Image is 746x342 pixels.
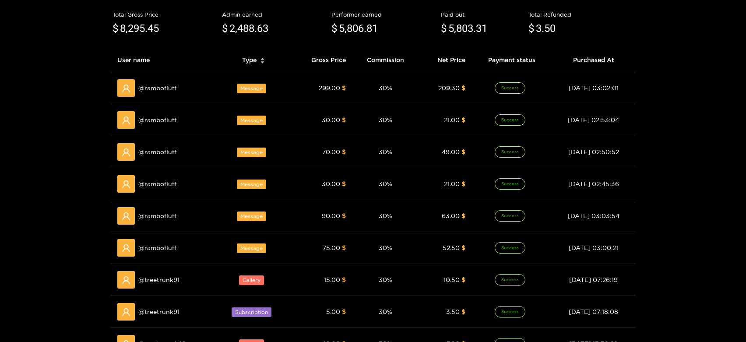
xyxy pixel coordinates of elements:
span: [DATE] 03:00:21 [569,244,619,251]
span: $ [461,85,465,91]
span: 30 % [379,244,392,251]
span: Message [237,148,266,157]
span: .31 [473,22,487,35]
span: Message [237,116,266,125]
span: Message [237,243,266,253]
span: 21.00 [444,116,460,123]
span: $ [461,116,465,123]
span: 30 % [379,148,392,155]
span: 30 % [379,116,392,123]
span: user [122,148,130,157]
span: 30 % [379,276,392,283]
span: 63.00 [442,212,460,219]
span: Message [237,180,266,189]
span: Success [495,274,525,286]
span: Type [242,55,257,65]
span: $ [342,148,346,155]
span: 49.00 [442,148,460,155]
span: $ [342,212,346,219]
span: Success [495,242,525,254]
span: @ treetrunk91 [138,307,179,317]
span: .50 [542,22,556,35]
span: $ [461,148,465,155]
span: 209.30 [438,85,460,91]
span: @ treetrunk91 [138,275,179,285]
span: @ rambofluff [138,83,176,93]
th: Net Price [419,48,472,72]
span: user [122,308,130,317]
span: Message [237,84,266,93]
th: User name [110,48,217,72]
span: user [122,244,130,253]
th: Payment status [472,48,551,72]
span: [DATE] 07:26:19 [569,276,618,283]
span: $ [461,212,465,219]
span: user [122,212,130,221]
span: 5,806 [339,22,364,35]
span: $ [342,85,346,91]
span: 30.00 [322,180,340,187]
span: @ rambofluff [138,243,176,253]
span: $ [342,308,346,315]
span: 30 % [379,212,392,219]
span: Success [495,82,525,94]
span: user [122,116,130,125]
span: 21.00 [444,180,460,187]
span: .63 [254,22,268,35]
span: @ rambofluff [138,115,176,125]
span: $ [441,21,447,37]
span: caret-down [260,60,265,65]
span: .45 [145,22,159,35]
div: Admin earned [222,10,327,19]
span: [DATE] 02:53:04 [568,116,619,123]
span: 75.00 [323,244,340,251]
div: Paid out [441,10,524,19]
span: 15.00 [324,276,340,283]
span: Message [237,212,266,221]
span: Success [495,306,525,317]
span: Success [495,146,525,158]
div: Total Gross Price [113,10,218,19]
span: $ [342,276,346,283]
span: $ [461,244,465,251]
th: Gross Price [290,48,353,72]
div: Total Refunded [528,10,633,19]
span: @ rambofluff [138,147,176,157]
span: Gallery [239,275,264,285]
span: $ [342,244,346,251]
span: $ [461,276,465,283]
span: $ [342,180,346,187]
span: 3 [536,22,542,35]
span: Success [495,210,525,222]
span: $ [342,116,346,123]
span: $ [528,21,534,37]
span: [DATE] 03:03:54 [568,212,619,219]
span: 8,295 [120,22,145,35]
span: 30 % [379,308,392,315]
span: Success [495,178,525,190]
span: 70.00 [322,148,340,155]
th: Commission [353,48,419,72]
span: user [122,84,130,93]
span: caret-up [260,56,265,61]
span: 2,488 [229,22,254,35]
span: 3.50 [446,308,460,315]
span: user [122,180,130,189]
span: .81 [364,22,378,35]
div: Performer earned [331,10,436,19]
span: $ [461,180,465,187]
span: 5,803 [448,22,473,35]
span: $ [222,21,228,37]
span: 52.50 [443,244,460,251]
span: 30 % [379,180,392,187]
span: [DATE] 02:50:52 [568,148,619,155]
span: 30 % [379,85,392,91]
span: 90.00 [322,212,340,219]
span: @ rambofluff [138,211,176,221]
span: 299.00 [319,85,340,91]
span: 30.00 [322,116,340,123]
span: Subscription [232,307,271,317]
span: [DATE] 07:18:08 [569,308,618,315]
span: 10.50 [443,276,460,283]
span: Success [495,114,525,126]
